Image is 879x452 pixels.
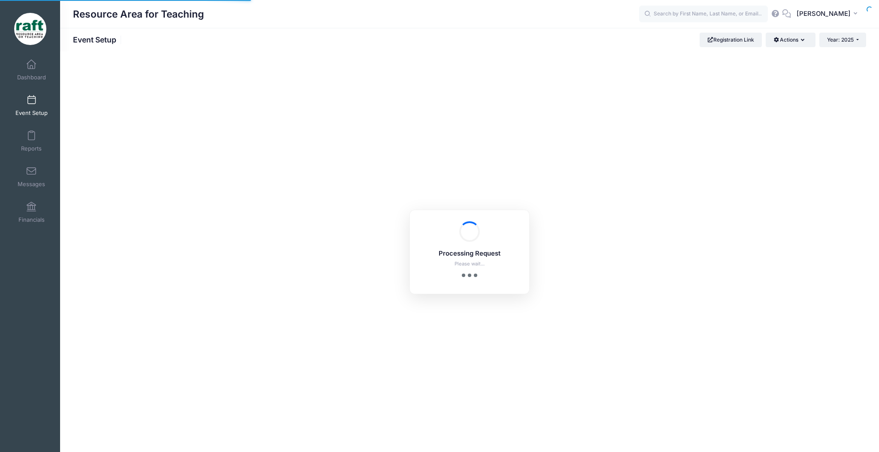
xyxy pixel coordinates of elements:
[639,6,768,23] input: Search by First Name, Last Name, or Email...
[827,36,854,43] span: Year: 2025
[14,13,46,45] img: Resource Area for Teaching
[18,216,45,223] span: Financials
[73,4,204,24] h1: Resource Area for Teaching
[11,126,52,156] a: Reports
[73,35,124,44] h1: Event Setup
[11,55,52,85] a: Dashboard
[791,4,866,24] button: [PERSON_NAME]
[11,90,52,121] a: Event Setup
[18,181,45,188] span: Messages
[797,9,851,18] span: [PERSON_NAME]
[11,197,52,227] a: Financials
[766,33,815,47] button: Actions
[17,74,46,81] span: Dashboard
[819,33,866,47] button: Year: 2025
[21,145,42,152] span: Reports
[700,33,762,47] a: Registration Link
[421,260,518,268] p: Please wait...
[11,162,52,192] a: Messages
[421,250,518,258] h5: Processing Request
[15,109,48,117] span: Event Setup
